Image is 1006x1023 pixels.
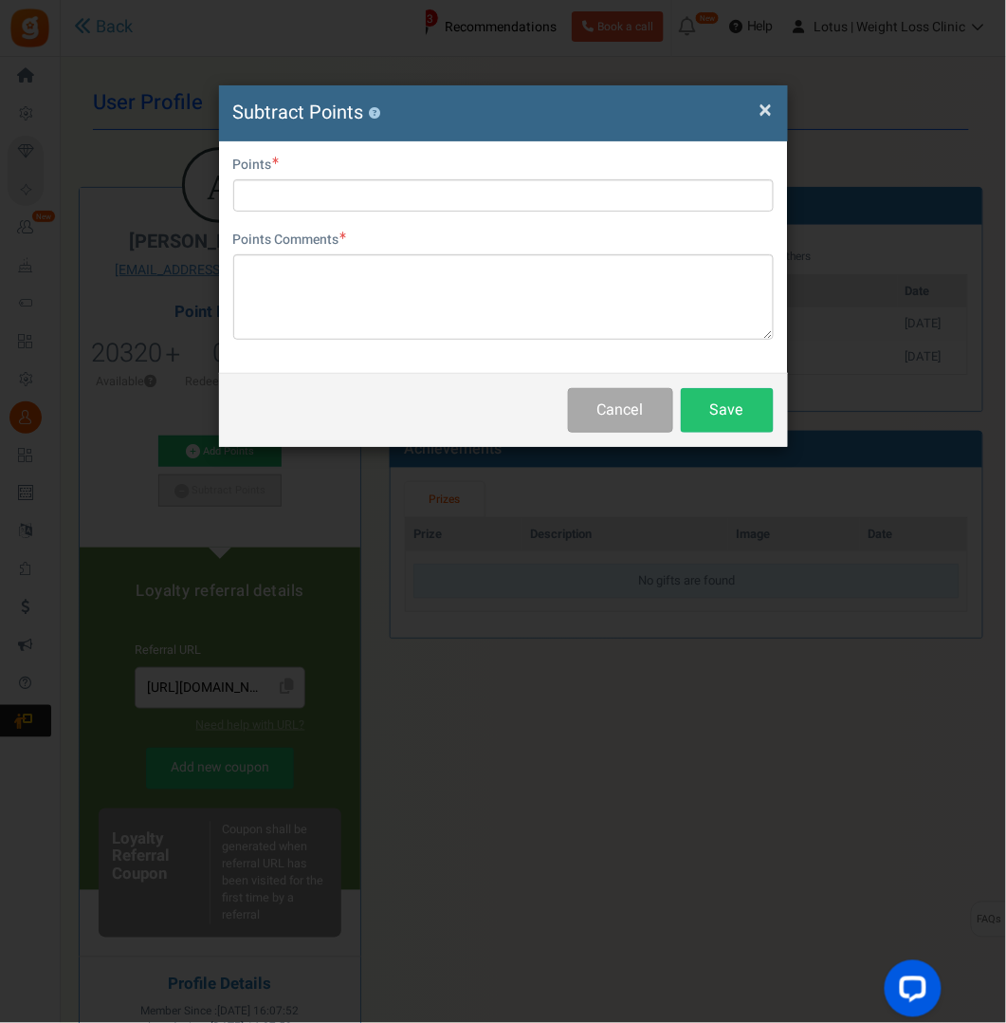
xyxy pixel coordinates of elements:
button: ? [369,107,381,120]
button: Cancel [568,388,673,433]
h4: Subtract Points [233,100,774,127]
button: Save [681,388,774,433]
label: Points Comments [233,231,347,250]
span: × [759,92,773,128]
label: Points [233,156,280,175]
